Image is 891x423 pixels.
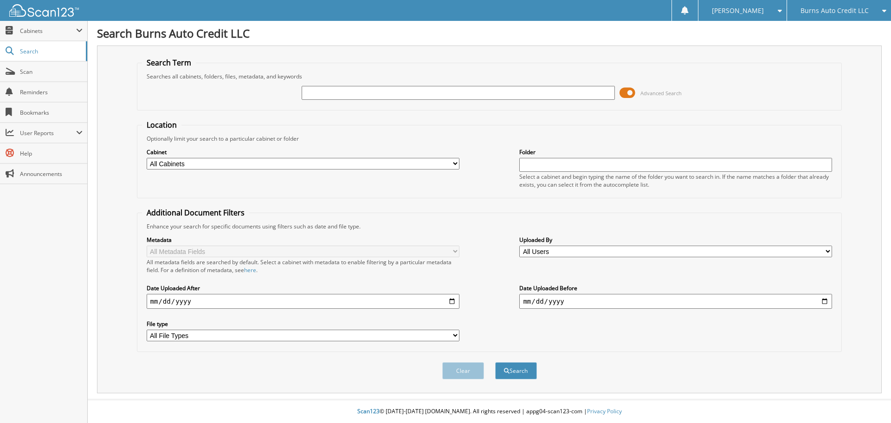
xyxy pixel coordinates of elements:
[20,170,83,178] span: Announcements
[801,8,869,13] span: Burns Auto Credit LLC
[640,90,682,97] span: Advanced Search
[142,58,196,68] legend: Search Term
[20,109,83,117] span: Bookmarks
[495,362,537,379] button: Search
[147,320,459,328] label: File type
[519,284,832,292] label: Date Uploaded Before
[147,236,459,244] label: Metadata
[20,88,83,96] span: Reminders
[147,284,459,292] label: Date Uploaded After
[519,236,832,244] label: Uploaded By
[20,47,81,55] span: Search
[142,208,249,218] legend: Additional Document Filters
[519,173,832,189] div: Select a cabinet and begin typing the name of the folder you want to search in. If the name match...
[587,407,622,415] a: Privacy Policy
[519,294,832,309] input: end
[442,362,484,379] button: Clear
[712,8,764,13] span: [PERSON_NAME]
[142,72,837,80] div: Searches all cabinets, folders, files, metadata, and keywords
[20,129,76,137] span: User Reports
[20,150,83,157] span: Help
[142,222,837,230] div: Enhance your search for specific documents using filters such as date and file type.
[9,4,79,17] img: scan123-logo-white.svg
[519,148,832,156] label: Folder
[142,135,837,143] div: Optionally limit your search to a particular cabinet or folder
[88,400,891,423] div: © [DATE]-[DATE] [DOMAIN_NAME]. All rights reserved | appg04-scan123-com |
[20,27,76,35] span: Cabinets
[20,68,83,76] span: Scan
[147,148,459,156] label: Cabinet
[142,120,181,130] legend: Location
[357,407,380,415] span: Scan123
[97,26,882,41] h1: Search Burns Auto Credit LLC
[147,258,459,274] div: All metadata fields are searched by default. Select a cabinet with metadata to enable filtering b...
[244,266,256,274] a: here
[147,294,459,309] input: start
